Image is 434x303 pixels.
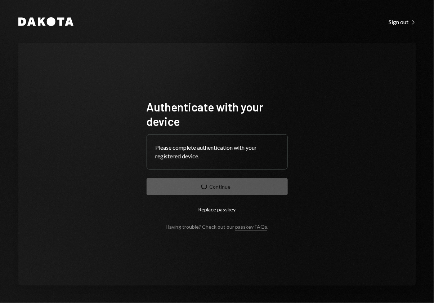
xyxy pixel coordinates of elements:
a: passkey FAQs [235,224,267,230]
a: Sign out [389,18,416,26]
div: Having trouble? Check out our . [166,224,268,230]
h1: Authenticate with your device [147,100,288,128]
div: Please complete authentication with your registered device. [156,143,279,161]
button: Replace passkey [147,201,288,218]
